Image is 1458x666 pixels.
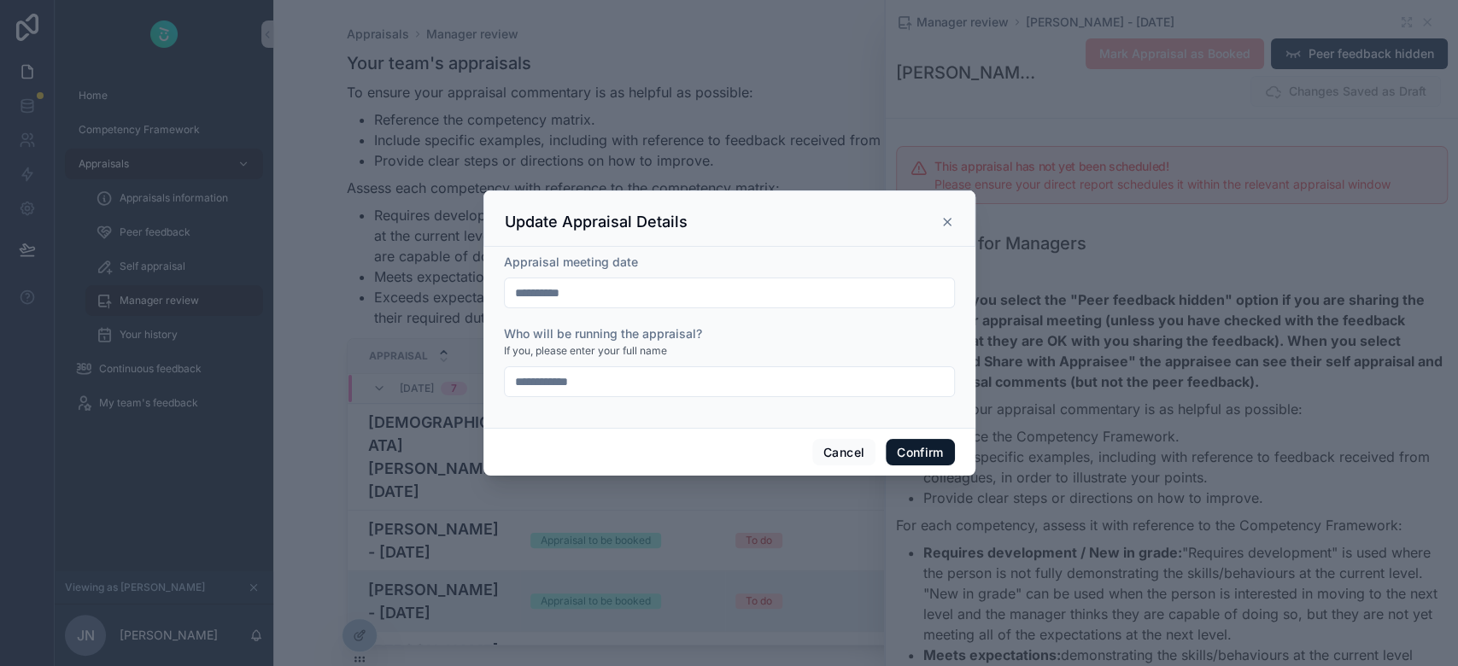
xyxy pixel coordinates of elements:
[812,439,875,466] button: Cancel
[504,344,667,358] span: If you, please enter your full name
[504,254,638,269] span: Appraisal meeting date
[505,212,688,232] h3: Update Appraisal Details
[886,439,954,466] button: Confirm
[504,326,702,341] span: Who will be running the appraisal?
